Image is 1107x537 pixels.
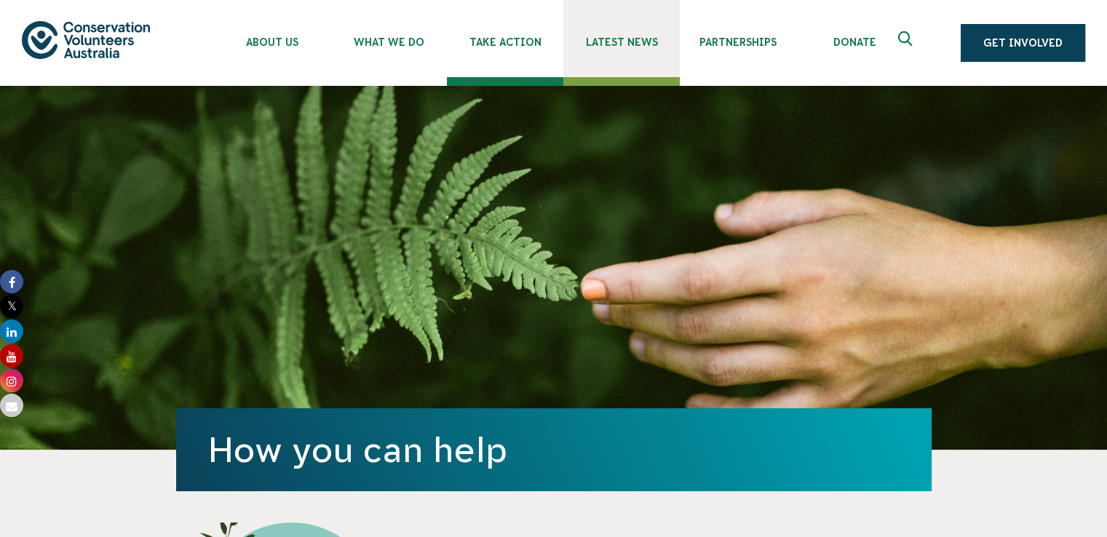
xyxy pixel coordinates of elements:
span: Donate [796,36,913,48]
img: logo.svg [22,21,150,58]
span: Latest News [563,36,680,48]
a: Get Involved [961,24,1085,62]
span: Partnerships [680,36,796,48]
span: Take Action [447,36,563,48]
span: Expand search box [898,31,916,55]
span: What We Do [330,36,447,48]
button: Expand search box Close search box [889,25,924,60]
span: About Us [214,36,330,48]
h1: How you can help [208,430,900,469]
